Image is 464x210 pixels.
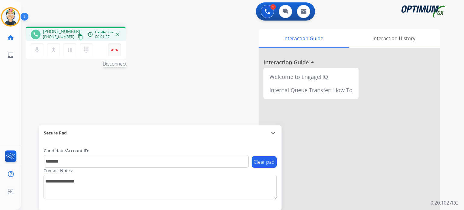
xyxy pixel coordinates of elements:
mat-icon: close [114,32,120,37]
img: control [111,48,118,51]
div: Internal Queue Transfer: How To [266,83,356,97]
mat-icon: pause [66,46,73,53]
span: Secure Pad [44,130,67,136]
div: Interaction History [348,29,440,48]
button: Clear pad [252,156,277,168]
span: Disconnect [103,60,127,67]
img: avatar [2,8,19,25]
button: Disconnect [108,44,121,56]
mat-icon: dialpad [82,46,90,53]
span: Handle time [95,30,114,34]
div: Interaction Guide [259,29,348,48]
span: [PHONE_NUMBER] [43,34,74,39]
mat-icon: content_copy [78,34,83,40]
label: Candidate/Account ID: [44,148,89,154]
mat-icon: phone [33,32,38,37]
span: [PHONE_NUMBER] [43,28,80,34]
mat-icon: expand_more [269,129,277,137]
div: 1 [270,4,276,10]
span: 00:01:27 [95,34,110,39]
mat-icon: mic [34,46,41,53]
label: Contact Notes: [43,168,73,174]
mat-icon: inbox [7,52,14,59]
p: 0.20.1027RC [430,199,458,206]
mat-icon: merge_type [50,46,57,53]
div: Welcome to EngageHQ [266,70,356,83]
mat-icon: home [7,34,14,41]
mat-icon: access_time [88,32,93,37]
